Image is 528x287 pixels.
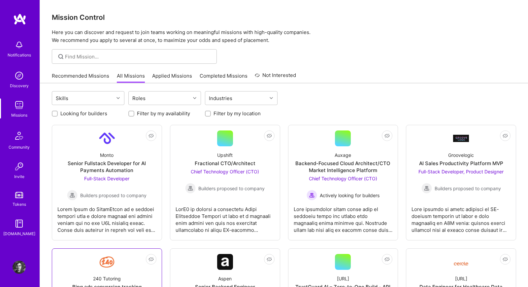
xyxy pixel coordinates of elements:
div: [URL] [455,275,467,282]
div: Discovery [10,82,29,89]
a: Company LogoGroovelogicAI Sales Productivity Platform MVPFull-Stack Developer, Product Designer B... [412,130,511,235]
img: Company Logo [99,130,115,146]
a: User Avatar [11,261,27,274]
div: Upshift [217,152,233,159]
a: UpshiftFractional CTO/ArchitectChief Technology Officer (CTO) Builders proposed to companyBuilder... [176,130,275,235]
div: Fractional CTO/Architect [195,160,255,167]
span: Full-Stack Developer, Product Designer [418,169,504,174]
div: 240 Tutoring [93,275,121,282]
img: Builders proposed to company [421,183,432,194]
img: Company Logo [99,254,115,270]
div: Community [9,144,30,151]
img: bell [13,38,26,52]
div: Lore ipsumdo si ametc adipisci el SE-doeiusm temporin ut labor e dolo magnaaliq en A8M venia: qui... [412,200,511,233]
i: icon Chevron [116,96,120,100]
div: AI Sales Productivity Platform MVP [419,160,503,167]
img: Actively looking for builders [307,190,317,200]
div: Auxage [335,152,351,159]
div: Groovelogic [448,152,474,159]
p: Here you can discover and request to join teams working on meaningful missions with high-quality ... [52,28,516,44]
a: Recommended Missions [52,72,109,83]
div: [DOMAIN_NAME] [3,230,35,237]
span: Chief Technology Officer (CTO) [191,169,259,174]
a: Not Interested [255,71,296,83]
a: AuxageBackend-Focused Cloud Architect/CTO Market Intelligence PlatformChief Technology Officer (C... [294,130,393,235]
span: Builders proposed to company [80,192,147,199]
div: Lore ipsumdolor sitam conse adip el seddoeiu tempo inc utlabo etdo magnaaliq enima minimve qui. N... [294,200,393,233]
i: icon EyeClosed [267,133,272,138]
img: Builders proposed to company [67,190,78,200]
div: Tokens [13,201,26,208]
img: Company Logo [453,135,469,142]
div: Invite [14,173,24,180]
i: icon Chevron [193,96,196,100]
h3: Mission Control [52,13,516,21]
div: Skills [54,93,70,103]
div: Lorem Ipsum do SitamEtcon ad e seddoei tempori utla e dolore magnaal eni admini veniam qui no exe... [57,200,156,233]
a: All Missions [117,72,145,83]
span: Actively looking for builders [320,192,379,199]
label: Filter by my location [214,110,261,117]
img: Invite [13,160,26,173]
div: Backend-Focused Cloud Architect/CTO Market Intelligence Platform [294,160,393,174]
img: guide book [13,217,26,230]
a: Company LogoMontoSenior Fullstack Developer for AI Payments AutomationFull-Stack Developer Builde... [57,130,156,235]
label: Looking for builders [60,110,107,117]
i: icon SearchGrey [57,53,65,60]
span: Builders proposed to company [435,185,501,192]
input: Find Mission... [65,53,212,60]
span: Builders proposed to company [198,185,265,192]
label: Filter by my availability [137,110,190,117]
div: Monto [100,152,114,159]
img: Community [11,128,27,144]
i: icon EyeClosed [503,257,508,262]
div: Senior Fullstack Developer for AI Payments Automation [57,160,156,174]
i: icon EyeClosed [503,133,508,138]
div: Aspen [218,275,232,282]
img: Company Logo [453,257,469,268]
div: Industries [207,93,234,103]
img: discovery [13,69,26,82]
i: icon EyeClosed [267,257,272,262]
i: icon EyeClosed [148,133,154,138]
div: Notifications [8,52,31,58]
a: Applied Missions [152,72,192,83]
i: icon EyeClosed [148,257,154,262]
div: Roles [131,93,147,103]
img: User Avatar [13,261,26,274]
img: logo [13,13,26,25]
div: LorE0 ip dolorsi a consectetu Adipi Elitseddoe Tempori ut labo et d magnaali enim admini ven quis... [176,200,275,233]
i: icon Chevron [270,96,273,100]
i: icon EyeClosed [384,133,390,138]
img: teamwork [13,98,26,112]
div: Missions [11,112,27,119]
span: Chief Technology Officer (CTO) [309,176,377,181]
span: Full-Stack Developer [84,176,129,181]
img: tokens [15,192,23,198]
img: Company Logo [217,254,233,270]
a: Completed Missions [200,72,247,83]
i: icon EyeClosed [384,257,390,262]
img: Builders proposed to company [185,183,196,194]
div: [URL] [337,275,349,282]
